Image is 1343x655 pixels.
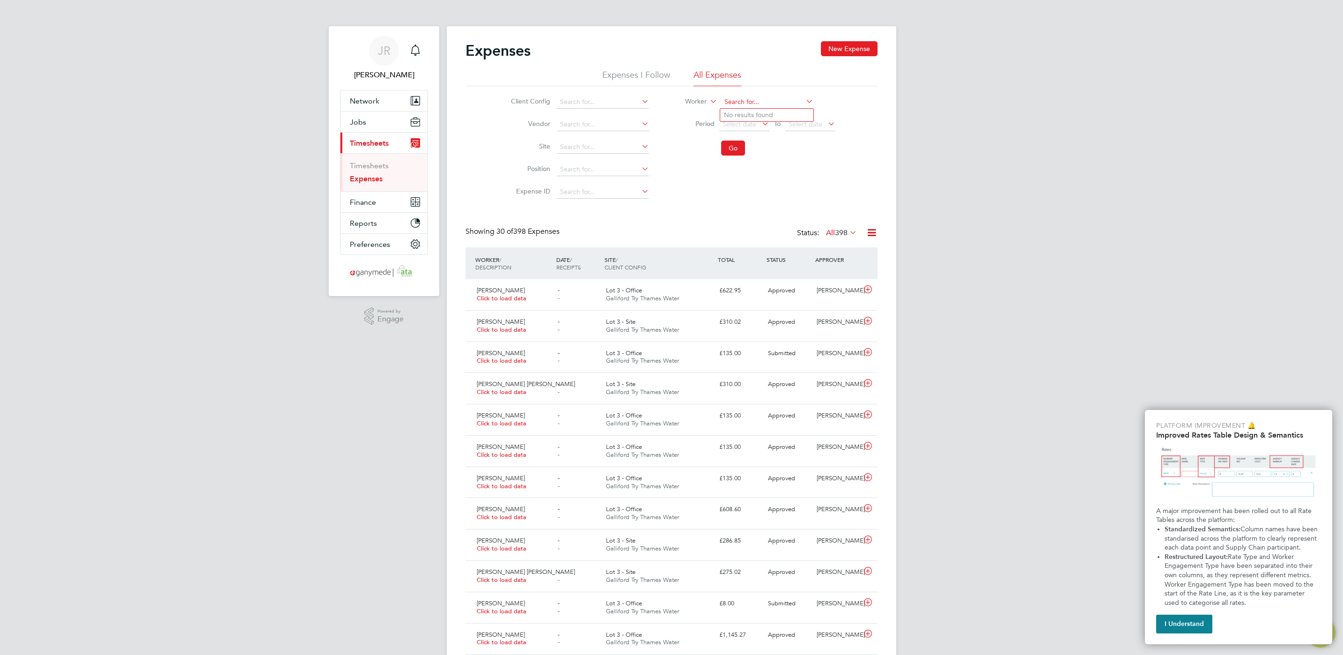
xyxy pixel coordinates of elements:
[475,263,511,271] span: DESCRIPTION
[1165,525,1320,551] span: Column names have been standarised across the platform to clearly represent each data point and S...
[377,307,404,315] span: Powered by
[606,294,679,302] span: Galliford Try Thames Water
[558,419,560,427] span: -
[558,474,560,482] span: -
[557,96,649,109] input: Search for...
[606,568,635,576] span: Lot 3 - Site
[606,419,679,427] span: Galliford Try Thames Water
[606,318,635,326] span: Lot 3 - Site
[558,599,560,607] span: -
[557,163,649,176] input: Search for...
[508,97,550,105] label: Client Config
[477,544,526,552] span: Click to load data
[768,443,795,451] span: Approved
[813,377,862,392] div: [PERSON_NAME]
[606,326,679,334] span: Galliford Try Thames Water
[716,502,764,517] div: £608.60
[477,318,525,326] span: [PERSON_NAME]
[477,357,526,365] span: Click to load data
[1165,553,1228,561] strong: Restructured Layout:
[558,576,560,584] span: -
[477,482,526,490] span: Click to load data
[716,596,764,611] div: £8.00
[377,315,404,323] span: Engage
[558,505,560,513] span: -
[477,576,526,584] span: Click to load data
[716,314,764,330] div: £310.02
[340,36,428,81] a: Go to account details
[813,314,862,330] div: [PERSON_NAME]
[558,607,560,615] span: -
[350,97,379,105] span: Network
[350,240,390,249] span: Preferences
[694,69,741,86] li: All Expenses
[716,471,764,486] div: £135.00
[350,139,389,148] span: Timesheets
[813,596,862,611] div: [PERSON_NAME]
[557,141,649,154] input: Search for...
[350,198,376,207] span: Finance
[477,411,525,419] span: [PERSON_NAME]
[616,256,618,263] span: /
[558,536,560,544] span: -
[378,45,391,57] span: JR
[789,120,822,128] span: Select date
[768,631,795,639] span: Approved
[721,96,813,109] input: Search for...
[768,505,795,513] span: Approved
[558,326,560,334] span: -
[813,627,862,643] div: [PERSON_NAME]
[477,474,525,482] span: [PERSON_NAME]
[768,536,795,544] span: Approved
[716,377,764,392] div: £310.00
[558,544,560,552] span: -
[606,638,679,646] span: Galliford Try Thames Water
[813,251,862,268] div: APPROVER
[768,318,795,326] span: Approved
[499,256,501,263] span: /
[477,536,525,544] span: [PERSON_NAME]
[477,599,525,607] span: [PERSON_NAME]
[768,286,795,294] span: Approved
[768,474,795,482] span: Approved
[554,251,603,275] div: DATE
[606,513,679,521] span: Galliford Try Thames Water
[606,599,642,607] span: Lot 3 - Office
[813,346,862,361] div: [PERSON_NAME]
[606,349,642,357] span: Lot 3 - Office
[477,451,526,459] span: Click to load data
[557,186,649,199] input: Search for...
[329,26,439,296] nav: Main navigation
[1145,410,1332,644] div: Improved Rate Table Semantics
[716,251,764,268] div: TOTAL
[558,411,560,419] span: -
[716,565,764,580] div: £275.02
[602,69,670,86] li: Expenses I Follow
[606,474,642,482] span: Lot 3 - Office
[606,536,635,544] span: Lot 3 - Site
[602,251,716,275] div: SITE
[826,228,857,238] label: All
[606,443,642,451] span: Lot 3 - Office
[716,627,764,643] div: £1,145.27
[764,251,813,268] div: STATUS
[813,283,862,298] div: [PERSON_NAME]
[768,599,796,607] span: Submitted
[350,174,383,183] a: Expenses
[558,388,560,396] span: -
[558,357,560,365] span: -
[606,576,679,584] span: Galliford Try Thames Water
[721,141,745,156] button: Go
[606,411,642,419] span: Lot 3 - Office
[606,544,679,552] span: Galliford Try Thames Water
[664,97,707,106] label: Worker
[556,263,581,271] span: RECEIPTS
[813,439,862,455] div: [PERSON_NAME]
[768,349,796,357] span: Submitted
[1156,421,1321,431] p: Platform Improvement 🔔
[508,142,550,150] label: Site
[606,482,679,490] span: Galliford Try Thames Water
[477,607,526,615] span: Click to load data
[508,164,550,173] label: Position
[477,505,525,513] span: [PERSON_NAME]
